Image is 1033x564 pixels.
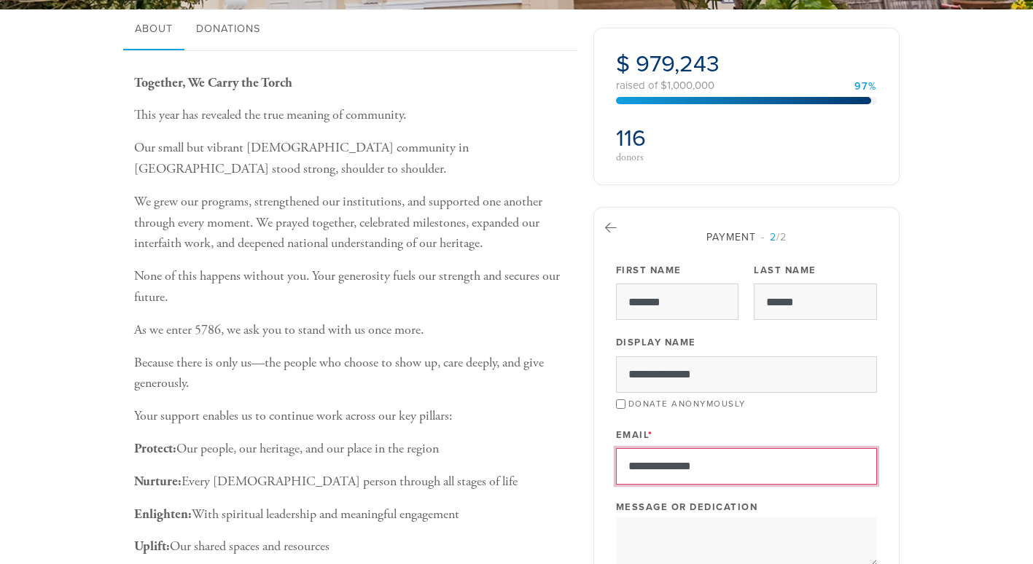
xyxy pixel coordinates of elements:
p: This year has revealed the true meaning of community. [134,105,572,126]
p: Our shared spaces and resources [134,536,572,557]
label: Display Name [616,336,696,349]
div: 97% [854,82,877,92]
p: Every [DEMOGRAPHIC_DATA] person through all stages of life [134,471,572,493]
p: As we enter 5786, we ask you to stand with us once more. [134,320,572,341]
span: 979,243 [636,50,720,78]
label: Donate Anonymously [628,399,746,409]
p: Our people, our heritage, and our place in the region [134,439,572,460]
p: With spiritual leadership and meaningful engagement [134,504,572,525]
a: About [123,9,184,50]
label: First Name [616,264,682,277]
p: Your support enables us to continue work across our key pillars: [134,406,572,427]
b: Together, We Carry the Torch [134,74,292,91]
h2: 116 [616,125,742,152]
span: /2 [761,231,787,243]
p: None of this happens without you. Your generosity fuels our strength and secures our future. [134,266,572,308]
b: Protect: [134,440,176,457]
span: 2 [770,231,776,243]
label: Last Name [754,264,816,277]
div: raised of $1,000,000 [616,80,877,91]
label: Message or dedication [616,501,758,514]
p: Because there is only us—the people who choose to show up, care deeply, and give generously. [134,353,572,395]
b: Uplift: [134,538,170,555]
div: donors [616,152,742,162]
b: Enlighten: [134,506,192,522]
a: Donations [184,9,272,50]
span: This field is required. [648,429,653,441]
p: We grew our programs, strengthened our institutions, and supported one another through every mome... [134,192,572,254]
span: $ [616,50,630,78]
b: Nurture: [134,473,182,490]
p: Our small but vibrant [DEMOGRAPHIC_DATA] community in [GEOGRAPHIC_DATA] stood strong, shoulder to... [134,138,572,180]
label: Email [616,428,653,442]
div: Payment [616,230,877,245]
